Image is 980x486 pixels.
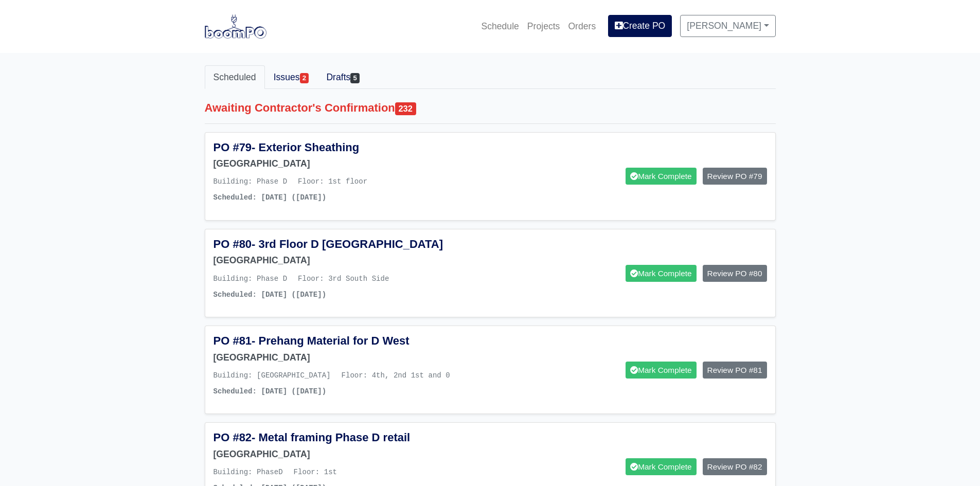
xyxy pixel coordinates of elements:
a: Review PO #79 [703,168,767,185]
a: Mark Complete [626,265,696,282]
span: 232 [395,102,416,115]
h6: [GEOGRAPHIC_DATA] [213,255,483,266]
span: Floor: 4th, 2nd 1st and 0 [342,371,450,380]
a: Orders [564,15,600,38]
a: Review PO #80 [703,265,767,282]
a: Issues [265,65,318,89]
span: - Prehang Material for D West [252,334,409,347]
a: Schedule [477,15,523,38]
span: Floor: 1st floor [298,177,367,186]
a: Mark Complete [626,458,696,475]
a: Mark Complete [626,362,696,379]
a: Review PO #81 [703,362,767,379]
h5: PO #79 [213,141,483,154]
span: Floor: 1st [294,468,337,476]
h5: PO #82 [213,431,483,444]
span: - Metal framing Phase D retail [252,431,410,444]
a: Drafts [317,65,368,89]
span: - 3rd Floor D [GEOGRAPHIC_DATA] [252,238,443,250]
span: Building: PhaseD [213,468,283,476]
span: Building: [GEOGRAPHIC_DATA] [213,371,331,380]
h6: [GEOGRAPHIC_DATA] [213,158,483,169]
span: 2 [300,73,309,83]
a: Scheduled [205,65,265,89]
span: Floor: 3rd South Side [298,275,389,283]
h5: Awaiting Contractor's Confirmation [205,101,776,115]
span: Building: Phase D [213,177,288,186]
span: Building: Phase D [213,275,288,283]
p: Scheduled: [DATE] ([DATE]) [213,289,483,301]
img: boomPO [205,14,266,38]
span: - Exterior Sheathing [252,141,359,154]
p: Scheduled: [DATE] ([DATE]) [213,386,483,398]
span: 5 [350,73,360,83]
h6: [GEOGRAPHIC_DATA] [213,352,483,363]
a: Mark Complete [626,168,696,185]
a: [PERSON_NAME] [680,15,775,37]
a: Review PO #82 [703,458,767,475]
a: Projects [523,15,564,38]
h5: PO #81 [213,334,483,348]
a: Create PO [608,15,672,37]
h6: [GEOGRAPHIC_DATA] [213,449,483,460]
p: Scheduled: [DATE] ([DATE]) [213,192,483,204]
h5: PO #80 [213,238,483,251]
